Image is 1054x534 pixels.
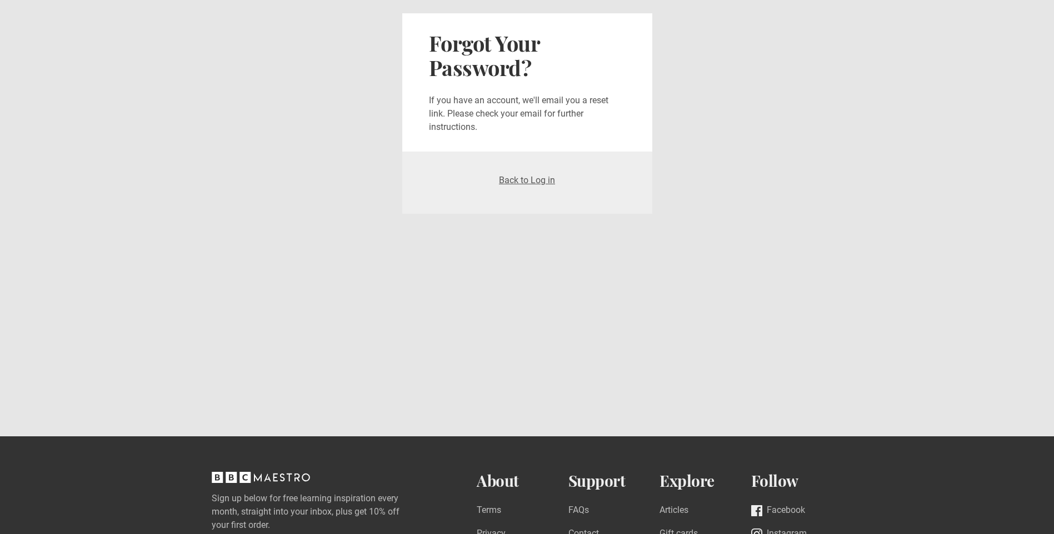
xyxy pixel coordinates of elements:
p: If you have an account, we'll email you a reset link. Please check your email for further instruc... [429,94,626,134]
a: BBC Maestro, back to top [212,476,310,486]
h2: Support [568,472,660,490]
label: Sign up below for free learning inspiration every month, straight into your inbox, plus get 10% o... [212,492,433,532]
a: Terms [477,503,501,518]
h2: Follow [751,472,843,490]
h2: About [477,472,568,490]
a: Facebook [751,503,805,518]
h2: Explore [660,472,751,490]
svg: BBC Maestro, back to top [212,472,310,483]
h2: Forgot Your Password? [429,31,626,80]
a: Back to Log in [499,175,555,185]
a: FAQs [568,503,589,518]
a: Articles [660,503,688,518]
